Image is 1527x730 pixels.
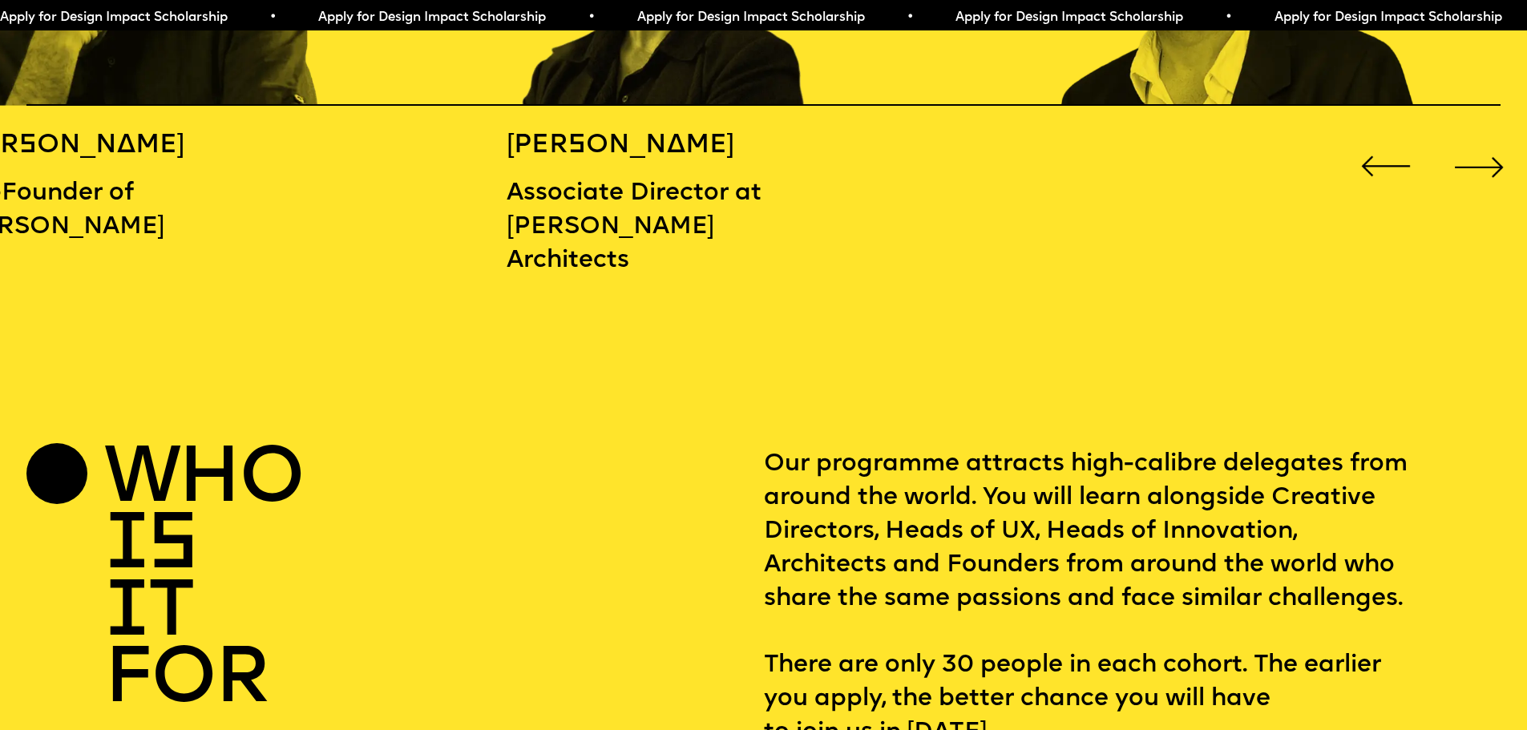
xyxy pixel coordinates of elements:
[104,448,257,716] h2: who is it for
[588,11,595,24] span: •
[269,11,277,24] span: •
[507,129,782,163] h5: [PERSON_NAME]
[907,11,914,24] span: •
[507,177,782,278] p: Associate Director at [PERSON_NAME] Architects
[1448,136,1509,197] div: Next slide
[1225,11,1232,24] span: •
[1355,136,1416,197] div: Previous slide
